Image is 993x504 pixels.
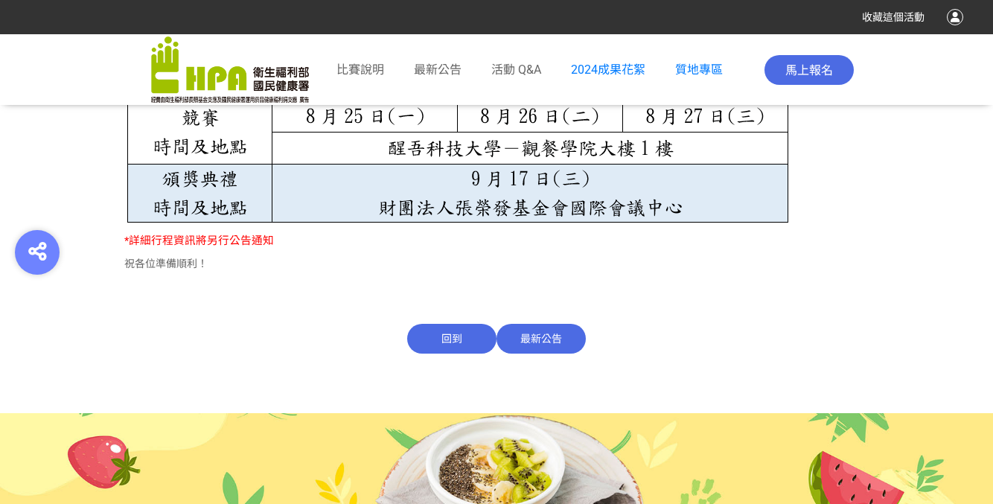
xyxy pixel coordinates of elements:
[496,324,586,354] span: 最新公告
[336,63,384,77] span: 比賽說明
[414,61,462,79] a: 最新公告
[862,11,925,23] span: 收藏這個活動
[491,63,541,77] span: 活動 Q&A
[414,63,462,77] span: 最新公告
[407,333,586,345] a: 回到最新公告
[407,324,496,354] span: 回到
[764,55,854,85] button: 馬上報名
[571,63,645,77] a: 2024成果花絮
[336,61,384,79] a: 比賽說明
[675,63,723,77] a: 質地專區
[151,36,309,103] img: 「2025銀領新食尚 銀養創新料理」競賽
[124,256,869,272] p: 祝各位準備順利！
[785,63,833,77] span: 馬上報名
[124,234,274,247] span: *詳細行程資訊將另行公告通知
[491,61,541,79] a: 活動 Q&A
